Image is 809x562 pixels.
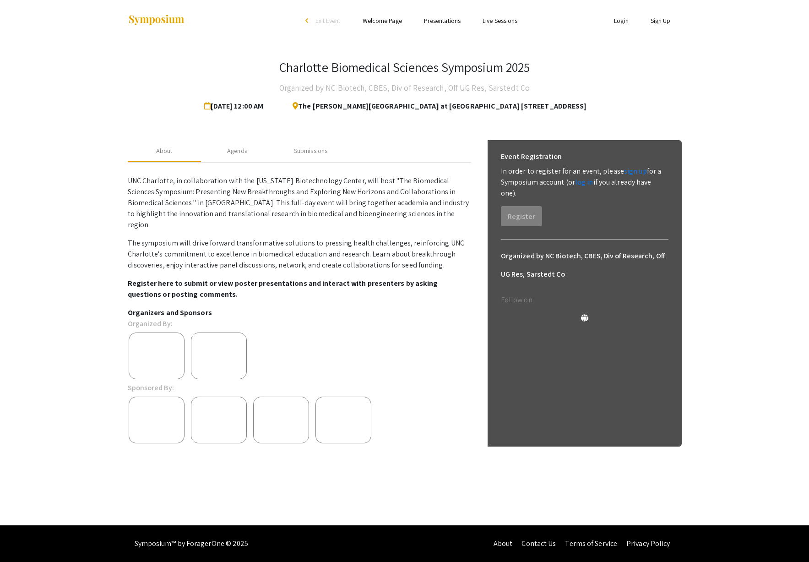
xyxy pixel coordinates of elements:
[315,16,341,25] span: Exit Event
[651,16,671,25] a: Sign Up
[626,539,670,548] a: Privacy Policy
[128,382,174,393] p: Sponsored By:
[521,539,556,548] a: Contact Us
[624,166,647,176] a: sign up
[128,238,471,271] p: The symposium will drive forward transformative solutions to pressing health challenges, reinforc...
[156,146,173,156] div: About
[294,146,327,156] div: Submissions
[135,525,249,562] div: Symposium™ by ForagerOne © 2025
[501,247,668,284] h6: Organized by NC Biotech, CBES, Div of Research, Off UG Res, Sarstedt Co
[575,177,593,187] a: log in
[204,97,267,115] span: [DATE] 12:00 AM
[128,307,471,318] p: Organizers and Sponsors
[128,278,438,299] strong: Register here to submit or view poster presentations and interact with presenters by asking quest...
[305,18,311,23] div: arrow_back_ios
[614,16,629,25] a: Login
[128,318,173,329] p: Organized By:
[227,146,248,156] div: Agenda
[363,16,402,25] a: Welcome Page
[501,295,668,306] p: Follow on
[279,60,530,75] h3: Charlotte Biomedical Sciences Symposium 2025
[501,166,668,199] p: In order to register for an event, please for a Symposium account (or if you already have one).
[501,147,562,166] h6: Event Registration
[494,539,513,548] a: About
[285,97,586,115] span: The [PERSON_NAME][GEOGRAPHIC_DATA] at [GEOGRAPHIC_DATA] [STREET_ADDRESS]
[565,539,617,548] a: Terms of Service
[128,14,185,27] img: Symposium by ForagerOne
[128,175,471,230] p: UNC Charlotte, in collaboration with the [US_STATE] Biotechnology Center, will host "The Biomedic...
[483,16,517,25] a: Live Sessions
[424,16,461,25] a: Presentations
[279,79,530,97] h4: Organized by NC Biotech, CBES, Div of Research, Off UG Res, Sarstedt Co
[501,206,542,226] button: Register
